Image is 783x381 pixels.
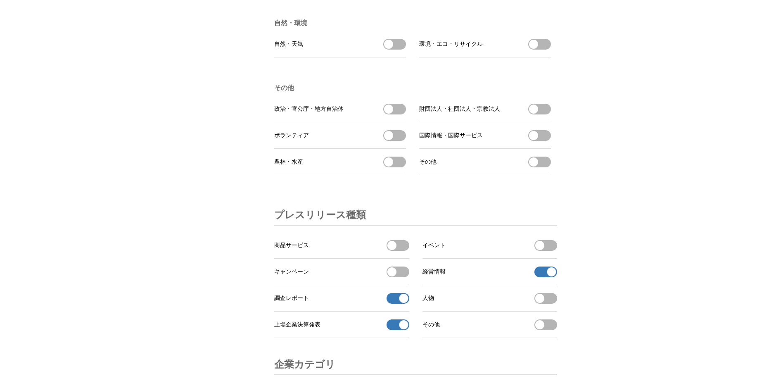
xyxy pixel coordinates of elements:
[274,84,551,93] h3: その他
[419,40,483,48] span: 環境・エコ・リサイクル
[274,19,551,28] h3: 自然・環境
[274,105,344,113] span: 政治・官公庁・地方自治体
[422,321,440,329] span: その他
[274,205,366,225] h3: プレスリリース種類
[422,242,446,249] span: イベント
[422,268,446,276] span: 経営情報
[274,132,309,139] span: ボランティア
[419,158,437,166] span: その他
[274,242,309,249] span: 商品サービス
[274,321,320,329] span: 上場企業決算発表
[422,295,434,302] span: 人物
[274,40,303,48] span: 自然・天気
[419,105,500,113] span: 財団法人・社団法人・宗教法人
[274,295,309,302] span: 調査レポート
[274,268,309,276] span: キャンペーン
[419,132,483,139] span: 国際情報・国際サービス
[274,158,303,166] span: 農林・水産
[274,355,335,374] h3: 企業カテゴリ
